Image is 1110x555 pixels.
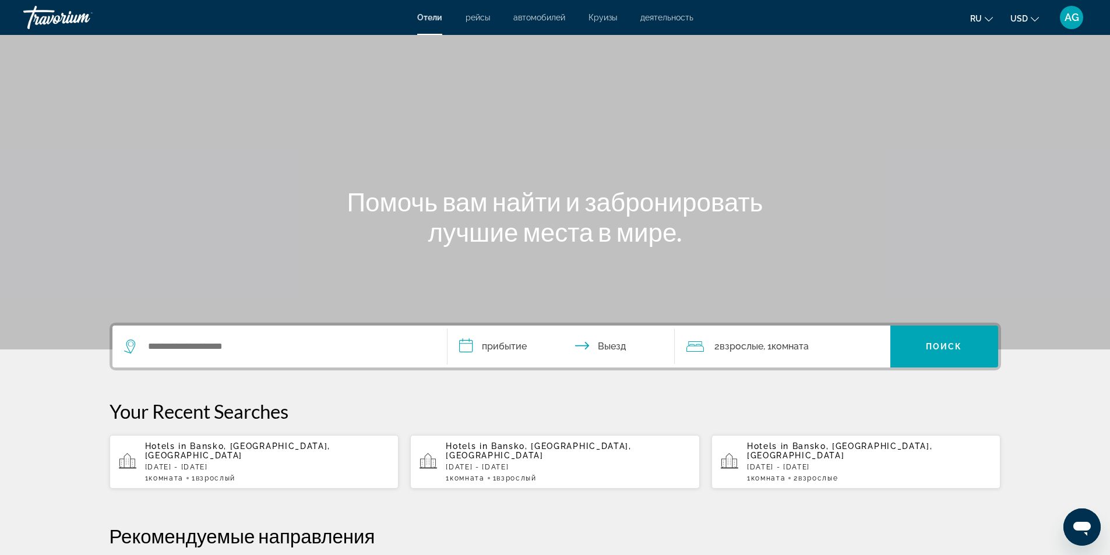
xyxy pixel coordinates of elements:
[1056,5,1087,30] button: User Menu
[747,441,933,460] span: Bansko, [GEOGRAPHIC_DATA], [GEOGRAPHIC_DATA]
[714,338,763,355] span: 2
[447,326,675,367] button: Check in and out dates
[446,474,484,482] span: 1
[711,434,1001,489] button: Hotels in Bansko, [GEOGRAPHIC_DATA], [GEOGRAPHIC_DATA][DATE] - [DATE]1Комната2Взрослые
[1010,10,1039,27] button: Change currency
[493,474,537,482] span: 1
[196,474,235,482] span: Взрослый
[763,338,809,355] span: , 1
[798,474,838,482] span: Взрослые
[1010,14,1028,23] span: USD
[110,400,1001,423] p: Your Recent Searches
[513,13,565,22] a: автомобилей
[446,441,488,451] span: Hotels in
[145,474,184,482] span: 1
[1065,12,1079,23] span: AG
[496,474,536,482] span: Взрослый
[747,463,992,471] p: [DATE] - [DATE]
[23,2,140,33] a: Travorium
[410,434,700,489] button: Hotels in Bansko, [GEOGRAPHIC_DATA], [GEOGRAPHIC_DATA][DATE] - [DATE]1Комната1Взрослый
[1063,508,1101,546] iframe: לחצן לפתיחת חלון הודעות הטקסט
[110,524,1001,547] h2: Рекомендуемые направления
[466,13,490,22] a: рейсы
[337,186,774,247] h1: Помочь вам найти и забронировать лучшие места в мире.
[794,474,838,482] span: 2
[112,326,998,367] div: Search widget
[970,14,982,23] span: ru
[589,13,617,22] a: Круизы
[771,341,809,352] span: Комната
[747,441,789,451] span: Hotels in
[890,326,998,367] button: Поиск
[446,463,690,471] p: [DATE] - [DATE]
[149,474,184,482] span: Комната
[450,474,485,482] span: Комната
[192,474,235,482] span: 1
[145,441,187,451] span: Hotels in
[145,463,390,471] p: [DATE] - [DATE]
[926,342,963,351] span: Поиск
[970,10,993,27] button: Change language
[747,474,785,482] span: 1
[417,13,442,22] a: Отели
[720,341,763,352] span: Взрослые
[675,326,890,367] button: Travelers: 2 adults, 0 children
[446,441,632,460] span: Bansko, [GEOGRAPHIC_DATA], [GEOGRAPHIC_DATA]
[110,434,399,489] button: Hotels in Bansko, [GEOGRAPHIC_DATA], [GEOGRAPHIC_DATA][DATE] - [DATE]1Комната1Взрослый
[640,13,693,22] a: деятельность
[145,441,331,460] span: Bansko, [GEOGRAPHIC_DATA], [GEOGRAPHIC_DATA]
[751,474,786,482] span: Комната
